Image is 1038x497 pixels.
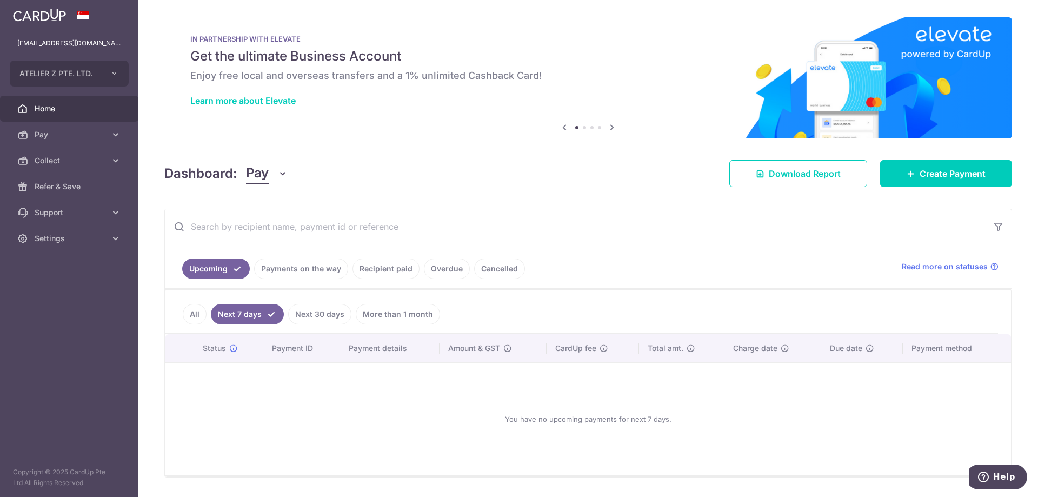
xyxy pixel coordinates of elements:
[263,334,340,362] th: Payment ID
[190,69,986,82] h6: Enjoy free local and overseas transfers and a 1% unlimited Cashback Card!
[733,343,777,354] span: Charge date
[10,61,129,87] button: ATELIER Z PTE. LTD.
[729,160,867,187] a: Download Report
[246,163,269,184] span: Pay
[35,129,106,140] span: Pay
[35,103,106,114] span: Home
[880,160,1012,187] a: Create Payment
[35,181,106,192] span: Refer & Save
[769,167,841,180] span: Download Report
[178,372,998,467] div: You have no upcoming payments for next 7 days.
[165,209,986,244] input: Search by recipient name, payment id or reference
[19,68,99,79] span: ATELIER Z PTE. LTD.
[969,465,1027,492] iframe: Opens a widget where you can find more information
[190,35,986,43] p: IN PARTNERSHIP WITH ELEVATE
[474,259,525,279] a: Cancelled
[356,304,440,324] a: More than 1 month
[183,304,207,324] a: All
[211,304,284,324] a: Next 7 days
[340,334,440,362] th: Payment details
[190,48,986,65] h5: Get the ultimate Business Account
[902,261,988,272] span: Read more on statuses
[254,259,348,279] a: Payments on the way
[830,343,862,354] span: Due date
[448,343,500,354] span: Amount & GST
[17,38,121,49] p: [EMAIL_ADDRESS][DOMAIN_NAME]
[35,155,106,166] span: Collect
[164,17,1012,138] img: Renovation banner
[424,259,470,279] a: Overdue
[182,259,250,279] a: Upcoming
[902,261,999,272] a: Read more on statuses
[648,343,683,354] span: Total amt.
[35,207,106,218] span: Support
[920,167,986,180] span: Create Payment
[203,343,226,354] span: Status
[190,95,296,106] a: Learn more about Elevate
[13,9,66,22] img: CardUp
[903,334,1011,362] th: Payment method
[35,233,106,244] span: Settings
[352,259,420,279] a: Recipient paid
[246,163,288,184] button: Pay
[288,304,351,324] a: Next 30 days
[164,164,237,183] h4: Dashboard:
[555,343,596,354] span: CardUp fee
